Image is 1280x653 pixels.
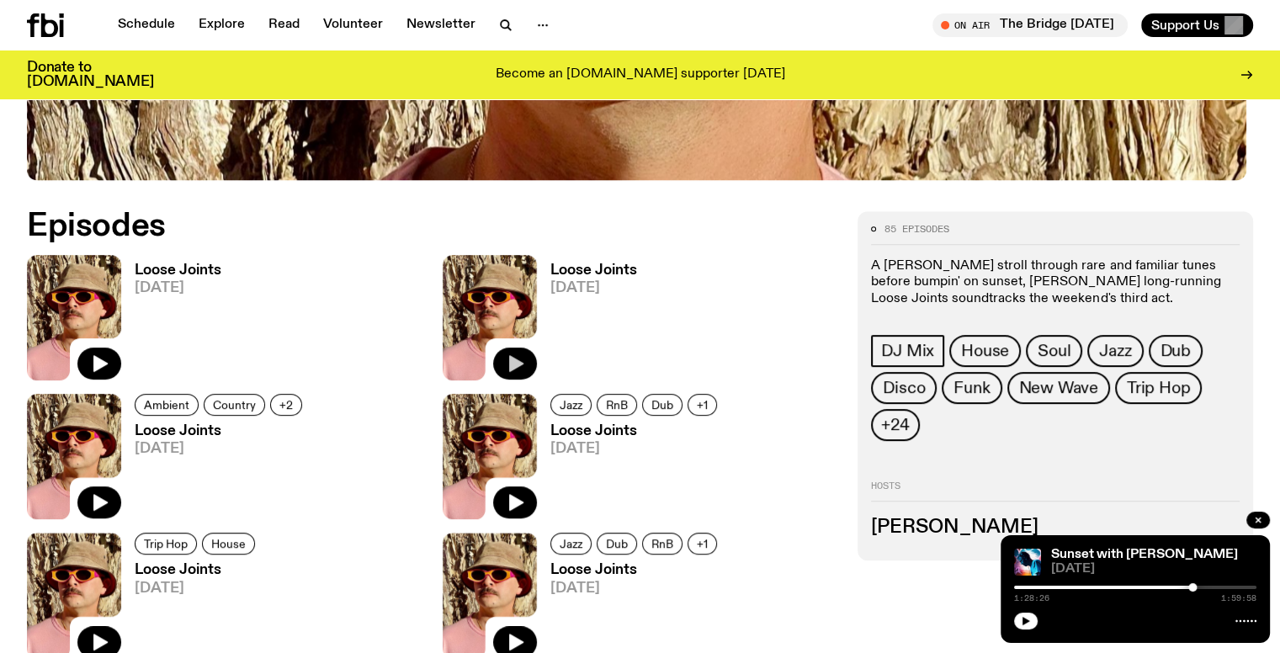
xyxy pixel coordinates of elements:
[642,533,682,555] a: RnB
[871,481,1240,502] h2: Hosts
[27,61,154,89] h3: Donate to [DOMAIN_NAME]
[144,538,188,550] span: Trip Hop
[258,13,310,37] a: Read
[1115,372,1202,404] a: Trip Hop
[871,258,1240,307] p: A [PERSON_NAME] stroll through rare and familiar tunes before bumpin' on sunset, [PERSON_NAME] lo...
[949,335,1021,367] a: House
[1019,379,1098,397] span: New Wave
[1151,18,1219,33] span: Support Us
[597,394,637,416] a: RnB
[1014,594,1049,603] span: 1:28:26
[135,263,221,278] h3: Loose Joints
[135,563,260,577] h3: Loose Joints
[871,372,937,404] a: Disco
[884,225,949,234] span: 85 episodes
[121,263,221,380] a: Loose Joints[DATE]
[27,255,121,380] img: Tyson stands in front of a paperbark tree wearing orange sunglasses, a suede bucket hat and a pin...
[1014,549,1041,576] img: Simon Caldwell stands side on, looking downwards. He has headphones on. Behind him is a brightly ...
[606,538,628,550] span: Dub
[1051,563,1256,576] span: [DATE]
[1087,335,1143,367] a: Jazz
[443,394,537,519] img: Tyson stands in front of a paperbark tree wearing orange sunglasses, a suede bucket hat and a pin...
[211,538,246,550] span: House
[1026,335,1082,367] a: Soul
[121,424,307,519] a: Loose Joints[DATE]
[651,398,673,411] span: Dub
[883,379,925,397] span: Disco
[270,394,302,416] button: +2
[953,379,990,397] span: Funk
[202,533,255,555] a: House
[881,342,934,360] span: DJ Mix
[135,533,197,555] a: Trip Hop
[560,538,582,550] span: Jazz
[1149,335,1203,367] a: Dub
[135,442,307,456] span: [DATE]
[1160,342,1191,360] span: Dub
[606,398,628,411] span: RnB
[550,442,722,456] span: [DATE]
[1038,342,1070,360] span: Soul
[135,281,221,295] span: [DATE]
[1221,594,1256,603] span: 1:59:58
[537,424,722,519] a: Loose Joints[DATE]
[27,211,837,242] h2: Episodes
[189,13,255,37] a: Explore
[443,255,537,380] img: Tyson stands in front of a paperbark tree wearing orange sunglasses, a suede bucket hat and a pin...
[550,563,722,577] h3: Loose Joints
[213,398,256,411] span: Country
[651,538,673,550] span: RnB
[932,13,1128,37] button: On AirThe Bridge [DATE]
[942,372,1001,404] a: Funk
[961,342,1009,360] span: House
[597,533,637,555] a: Dub
[881,416,909,434] span: +24
[560,398,582,411] span: Jazz
[871,518,1240,537] h3: [PERSON_NAME]
[1141,13,1253,37] button: Support Us
[108,13,185,37] a: Schedule
[279,398,293,411] span: +2
[550,533,592,555] a: Jazz
[550,581,722,596] span: [DATE]
[642,394,682,416] a: Dub
[871,409,919,441] button: +24
[1007,372,1110,404] a: New Wave
[697,538,708,550] span: +1
[550,263,637,278] h3: Loose Joints
[550,394,592,416] a: Jazz
[550,424,722,438] h3: Loose Joints
[1051,548,1238,561] a: Sunset with [PERSON_NAME]
[496,67,785,82] p: Become an [DOMAIN_NAME] supporter [DATE]
[871,335,944,367] a: DJ Mix
[537,263,637,380] a: Loose Joints[DATE]
[396,13,486,37] a: Newsletter
[688,394,717,416] button: +1
[204,394,265,416] a: Country
[1099,342,1131,360] span: Jazz
[27,394,121,519] img: Tyson stands in front of a paperbark tree wearing orange sunglasses, a suede bucket hat and a pin...
[135,424,307,438] h3: Loose Joints
[550,281,637,295] span: [DATE]
[144,398,189,411] span: Ambient
[1127,379,1190,397] span: Trip Hop
[135,394,199,416] a: Ambient
[688,533,717,555] button: +1
[697,398,708,411] span: +1
[135,581,260,596] span: [DATE]
[313,13,393,37] a: Volunteer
